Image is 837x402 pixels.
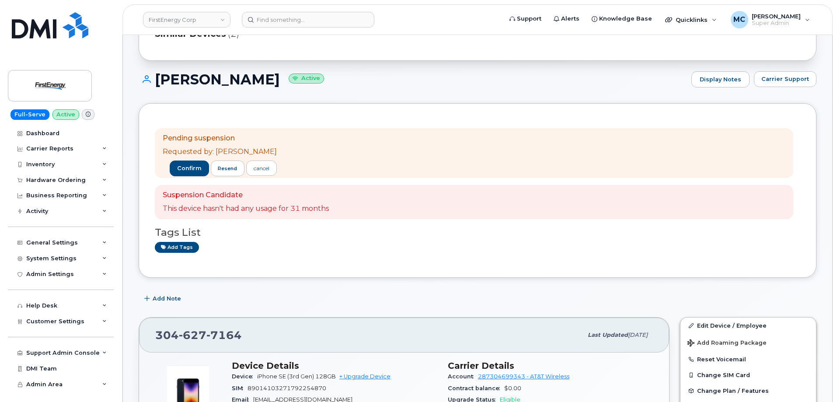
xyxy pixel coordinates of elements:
small: Active [289,73,324,84]
span: Alerts [561,14,579,23]
h1: [PERSON_NAME] [139,72,687,87]
div: cancel [254,164,269,172]
span: Account [448,373,478,380]
span: Super Admin [752,20,801,27]
p: Pending suspension [163,133,277,143]
button: resend [211,161,245,176]
a: FirstEnergy Corp [143,12,230,28]
h3: Tags List [155,227,800,238]
p: Suspension Candidate [163,190,329,200]
button: Carrier Support [754,71,816,87]
span: Add Roaming Package [687,339,767,348]
a: Knowledge Base [586,10,658,28]
span: confirm [177,164,202,172]
span: [PERSON_NAME] [752,13,801,20]
p: Requested by: [PERSON_NAME] [163,147,277,157]
span: Quicklinks [676,16,708,23]
span: MC [733,14,745,25]
button: confirm [170,161,209,176]
span: Carrier Support [761,75,809,83]
a: + Upgrade Device [339,373,391,380]
span: Knowledge Base [599,14,652,23]
div: Quicklinks [659,11,723,28]
button: Change SIM Card [680,367,816,383]
span: iPhone SE (3rd Gen) 128GB [257,373,336,380]
span: 7164 [206,329,242,342]
span: resend [218,165,237,172]
a: Alerts [548,10,586,28]
span: SIM [232,385,248,392]
button: Add Note [139,291,188,307]
a: cancel [246,161,277,176]
span: Contract balance [448,385,504,392]
span: Add Note [153,294,181,303]
a: 287304699343 - AT&T Wireless [478,373,569,380]
span: 304 [155,329,242,342]
p: This device hasn't had any usage for 31 months [163,204,329,214]
button: Add Roaming Package [680,333,816,351]
a: Add tags [155,242,199,253]
a: Display Notes [691,71,750,88]
button: Change Plan / Features [680,383,816,399]
span: $0.00 [504,385,521,392]
a: Support [503,10,548,28]
span: 89014103271792254870 [248,385,326,392]
span: [DATE] [628,332,648,338]
span: Change Plan / Features [697,388,769,394]
div: Marty Courter [725,11,816,28]
input: Find something... [242,12,374,28]
h3: Device Details [232,360,437,371]
button: Reset Voicemail [680,351,816,367]
iframe: Messenger Launcher [799,364,830,395]
span: Last updated [588,332,628,338]
span: 627 [179,329,206,342]
span: Device [232,373,257,380]
a: Edit Device / Employee [680,318,816,333]
h3: Carrier Details [448,360,653,371]
span: Support [517,14,541,23]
